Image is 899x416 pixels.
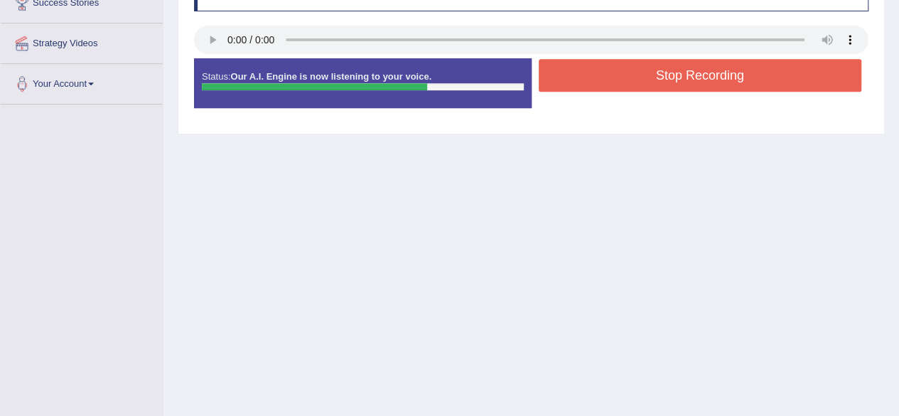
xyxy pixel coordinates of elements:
a: Your Account [1,64,163,100]
div: Status: [194,58,532,108]
strong: Our A.I. Engine is now listening to your voice. [230,71,431,82]
button: Stop Recording [539,59,862,92]
a: Strategy Videos [1,23,163,59]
